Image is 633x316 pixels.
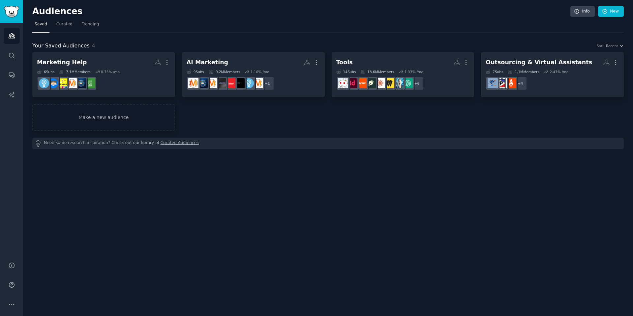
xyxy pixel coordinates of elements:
img: zapier [356,78,367,88]
div: Need some research inspiration? Check out our library of [32,138,624,149]
img: DigitalMarketing [188,78,198,88]
img: AskMarketing [207,78,217,88]
a: AI Marketing9Subs9.2MMembers1.10% /mo+1marketingEntrepreneurArtificialInteligenceAI_Marketing_Str... [182,52,325,97]
img: Entrepreneur [39,78,49,88]
img: automation [393,78,404,88]
img: productivity [338,78,348,88]
span: Saved [35,21,47,27]
div: Tools [336,58,353,67]
img: LocalMarketingHelp [85,78,95,88]
span: Your Saved Audiences [32,42,90,50]
img: buhaydigital [497,78,507,88]
img: DigitalMarketingHelp [57,78,68,88]
span: Recent [606,43,618,48]
img: ChatGPT [403,78,413,88]
a: Info [570,6,595,17]
img: Entrepreneur [244,78,254,88]
span: 4 [92,43,95,49]
img: ClaudeHomies [375,78,385,88]
a: New [598,6,624,17]
span: Curated [56,21,73,27]
div: 1.33 % /mo [405,70,423,74]
a: Curated [54,19,75,33]
img: GummySearch logo [4,6,19,17]
a: Saved [32,19,49,33]
button: Recent [606,43,624,48]
a: Make a new audience [32,104,175,131]
a: Trending [79,19,101,33]
a: Tools14Subs18.6MMembers1.33% /mo+6ChatGPTautomationmiroClaudeHomiesgraphic_designzapierindesignpr... [332,52,474,97]
div: 14 Sub s [336,70,356,74]
img: miro [384,78,394,88]
div: 2.47 % /mo [550,70,568,74]
div: 0.75 % /mo [101,70,120,74]
div: 7.1M Members [59,70,90,74]
img: digital_marketing [197,78,208,88]
img: StartUpIndia [506,78,516,88]
a: Curated Audiences [161,140,199,147]
img: marketing [67,78,77,88]
h2: Audiences [32,6,570,17]
div: 9.2M Members [209,70,240,74]
div: Outsourcing & Virtual Assistants [486,58,592,67]
div: 1.1M Members [508,70,539,74]
img: agency [216,78,226,88]
div: 1.10 % /mo [251,70,269,74]
div: 6 Sub s [37,70,54,74]
img: BPOinPH [488,78,498,88]
img: indesign [347,78,357,88]
div: + 4 [513,76,527,90]
span: Trending [82,21,99,27]
img: digital_marketing [76,78,86,88]
div: + 1 [260,76,274,90]
a: Outsourcing & Virtual Assistants7Subs1.1MMembers2.47% /mo+4StartUpIndiabuhaydigitalBPOinPH [481,52,624,97]
div: 9 Sub s [187,70,204,74]
div: AI Marketing [187,58,228,67]
div: Marketing Help [37,58,87,67]
div: + 6 [410,76,424,90]
img: AI_Marketing_Strategy [225,78,235,88]
img: marketing [253,78,263,88]
div: Sort [597,43,604,48]
img: graphic_design [366,78,376,88]
div: 7 Sub s [486,70,503,74]
img: ArtificialInteligence [234,78,245,88]
a: Marketing Help6Subs7.1MMembers0.75% /moLocalMarketingHelpdigital_marketingmarketingDigitalMarketi... [32,52,175,97]
img: MarketingHelp [48,78,58,88]
div: 18.6M Members [360,70,394,74]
